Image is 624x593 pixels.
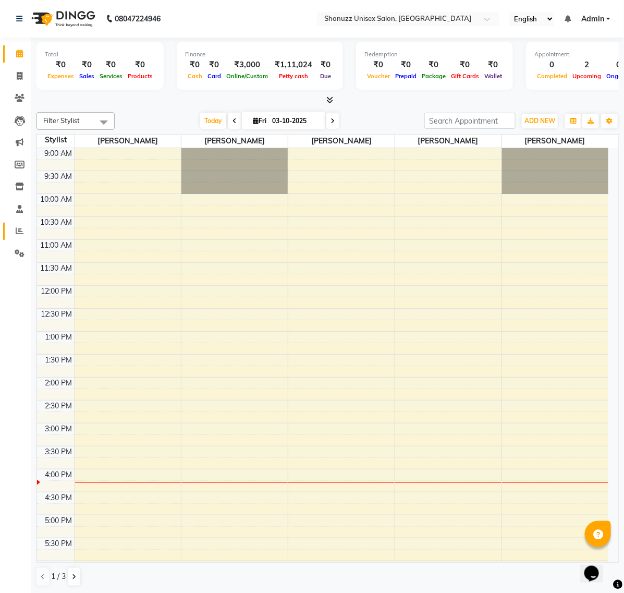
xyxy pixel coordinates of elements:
[75,135,181,148] span: [PERSON_NAME]
[522,114,558,128] button: ADD NEW
[181,135,288,148] span: [PERSON_NAME]
[395,135,501,148] span: [PERSON_NAME]
[424,113,516,129] input: Search Appointment
[393,59,419,71] div: ₹0
[43,401,75,412] div: 2:30 PM
[43,378,75,389] div: 2:00 PM
[43,492,75,503] div: 4:30 PM
[45,50,155,59] div: Total
[269,113,321,129] input: 2025-10-03
[43,116,80,125] span: Filter Stylist
[39,240,75,251] div: 11:00 AM
[570,59,604,71] div: 2
[77,59,97,71] div: ₹0
[39,263,75,274] div: 11:30 AM
[51,571,66,582] span: 1 / 3
[43,332,75,343] div: 1:00 PM
[43,355,75,366] div: 1:30 PM
[419,59,448,71] div: ₹0
[524,117,555,125] span: ADD NEW
[393,72,419,80] span: Prepaid
[224,59,271,71] div: ₹3,000
[185,59,205,71] div: ₹0
[534,72,570,80] span: Completed
[97,72,125,80] span: Services
[419,72,448,80] span: Package
[482,72,505,80] span: Wallet
[317,72,334,80] span: Due
[43,561,75,572] div: 6:00 PM
[364,72,393,80] span: Voucher
[205,72,224,80] span: Card
[43,148,75,159] div: 9:00 AM
[45,72,77,80] span: Expenses
[39,309,75,320] div: 12:30 PM
[39,217,75,228] div: 10:30 AM
[39,194,75,205] div: 10:00 AM
[250,117,269,125] span: Fri
[43,423,75,434] div: 3:00 PM
[43,446,75,457] div: 3:30 PM
[276,72,311,80] span: Petty cash
[271,59,316,71] div: ₹1,11,024
[27,4,98,33] img: logo
[43,538,75,549] div: 5:30 PM
[502,135,608,148] span: [PERSON_NAME]
[534,59,570,71] div: 0
[364,59,393,71] div: ₹0
[77,72,97,80] span: Sales
[448,72,482,80] span: Gift Cards
[288,135,395,148] span: [PERSON_NAME]
[224,72,271,80] span: Online/Custom
[185,72,205,80] span: Cash
[570,72,604,80] span: Upcoming
[205,59,224,71] div: ₹0
[97,59,125,71] div: ₹0
[39,286,75,297] div: 12:00 PM
[482,59,505,71] div: ₹0
[37,135,75,146] div: Stylist
[580,551,614,583] iframe: chat widget
[45,59,77,71] div: ₹0
[185,50,335,59] div: Finance
[43,515,75,526] div: 5:00 PM
[200,113,226,129] span: Today
[43,171,75,182] div: 9:30 AM
[125,59,155,71] div: ₹0
[581,14,604,25] span: Admin
[115,4,161,33] b: 08047224946
[364,50,505,59] div: Redemption
[448,59,482,71] div: ₹0
[316,59,335,71] div: ₹0
[43,469,75,480] div: 4:00 PM
[125,72,155,80] span: Products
